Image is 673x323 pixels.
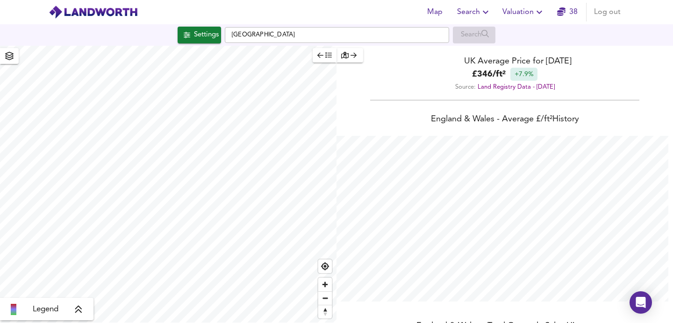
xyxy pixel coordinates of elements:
button: Valuation [499,3,549,21]
a: 38 [557,6,578,19]
button: Map [420,3,450,21]
button: Log out [590,3,624,21]
button: Reset bearing to north [318,305,332,318]
button: Zoom in [318,278,332,291]
button: Find my location [318,260,332,273]
span: Log out [594,6,621,19]
button: Zoom out [318,291,332,305]
span: Legend [33,304,58,315]
button: 38 [552,3,582,21]
img: logo [49,5,138,19]
span: Search [457,6,491,19]
span: Valuation [502,6,545,19]
div: Source: [336,81,673,93]
div: Click to configure Search Settings [178,27,221,43]
button: Settings [178,27,221,43]
div: +7.9% [510,68,537,81]
b: £ 346 / ft² [472,68,506,81]
div: Settings [194,29,219,41]
div: UK Average Price for [DATE] [336,55,673,68]
span: Map [423,6,446,19]
div: Open Intercom Messenger [630,291,652,314]
button: Search [453,3,495,21]
a: Land Registry Data - [DATE] [478,84,555,90]
div: England & Wales - Average £/ ft² History [336,113,673,126]
input: Enter a location... [225,27,449,43]
span: Reset bearing to north [318,305,332,318]
div: Enable a Source before running a Search [453,27,495,43]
